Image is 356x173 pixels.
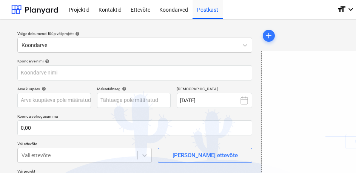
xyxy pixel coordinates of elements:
[74,32,80,36] span: help
[17,120,252,135] input: Koondarve kogusumma
[97,93,171,108] input: Tähtaega pole määratud
[337,5,346,14] i: format_size
[346,5,355,14] i: keyboard_arrow_down
[43,59,49,64] span: help
[17,141,152,148] p: Vali ettevõte
[17,86,91,91] div: Arve kuupäev
[17,114,252,120] p: Koondarve kogusumma
[177,93,252,108] button: [DATE]
[120,86,126,91] span: help
[17,93,91,108] input: Arve kuupäeva pole määratud.
[264,31,273,40] span: add
[318,137,356,173] iframe: Chat Widget
[17,31,252,36] div: Valige dokumendi tüüp või projekt
[17,65,252,80] input: Koondarve nimi
[158,148,252,163] button: [PERSON_NAME] ettevõte
[173,150,238,160] div: [PERSON_NAME] ettevõte
[40,86,46,91] span: help
[17,59,252,64] div: Koondarve nimi
[177,86,252,93] p: [DEMOGRAPHIC_DATA]
[97,86,171,91] div: Maksetähtaeg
